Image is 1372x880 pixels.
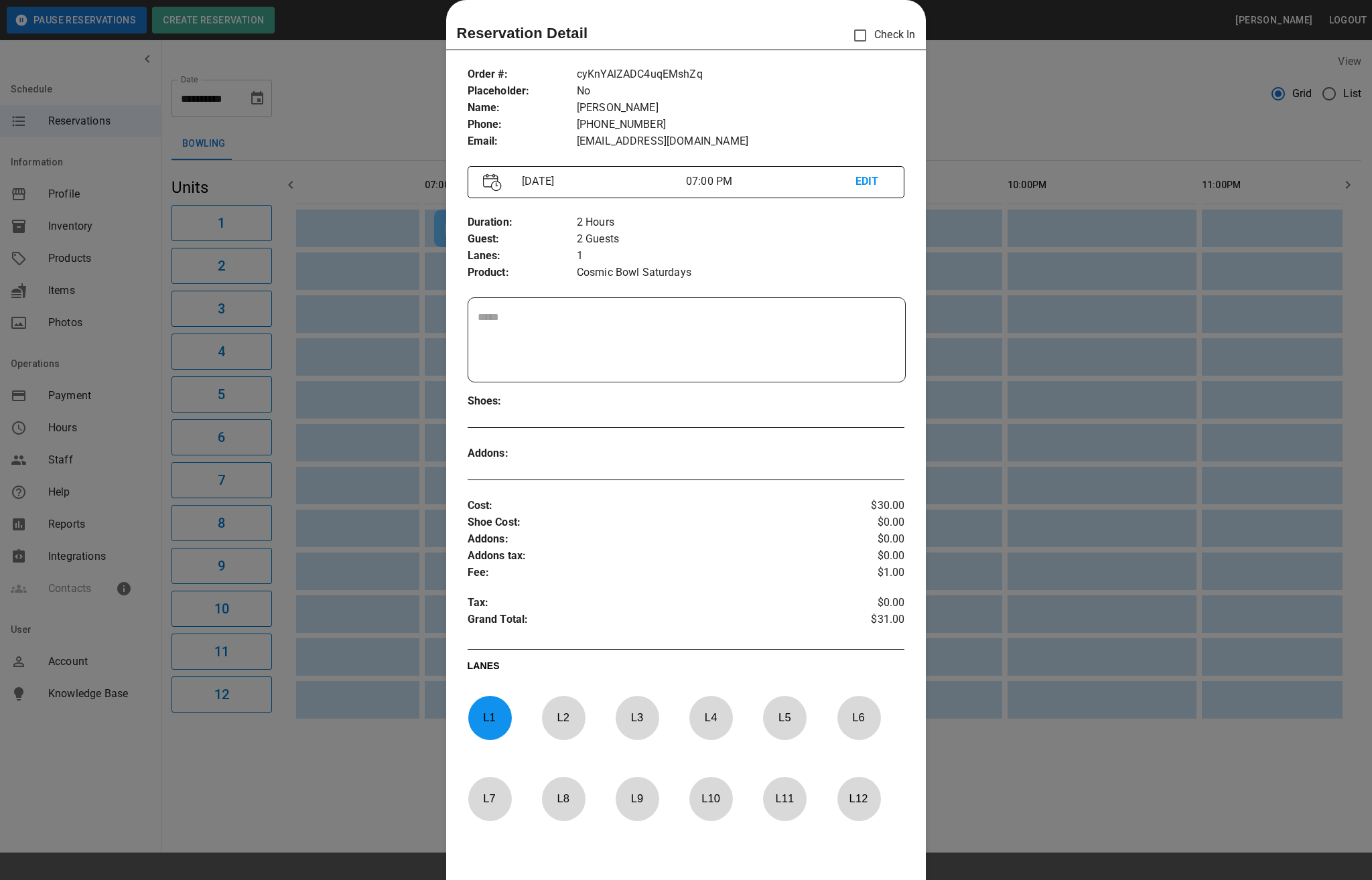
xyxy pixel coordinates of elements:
[832,514,905,531] p: $0.00
[762,783,807,814] p: L 11
[468,531,832,548] p: Addons :
[577,231,905,248] p: 2 Guests
[577,265,905,281] p: Cosmic Bowl Saturdays
[468,265,577,281] p: Product :
[468,248,577,265] p: Lanes :
[615,783,659,814] p: L 9
[468,595,832,611] p: Tax :
[577,83,905,100] p: No
[468,66,577,83] p: Order # :
[468,783,512,814] p: L 7
[468,231,577,248] p: Guest :
[577,248,905,265] p: 1
[832,498,905,514] p: $30.00
[832,548,905,565] p: $0.00
[846,21,915,50] p: Check In
[689,702,733,733] p: L 4
[686,173,855,190] p: 07:00 PM
[483,173,502,192] img: Vector
[541,783,586,814] p: L 8
[468,214,577,231] p: Duration :
[837,783,881,814] p: L 12
[832,595,905,611] p: $0.00
[468,548,832,565] p: Addons tax :
[468,498,832,514] p: Cost :
[832,565,905,581] p: $1.00
[468,393,577,410] p: Shoes :
[517,173,686,190] p: [DATE]
[577,66,905,83] p: cyKnYAlZADC4uqEMshZq
[457,22,588,44] p: Reservation Detail
[468,514,832,531] p: Shoe Cost :
[689,783,733,814] p: L 10
[577,100,905,117] p: [PERSON_NAME]
[468,133,577,150] p: Email :
[468,100,577,117] p: Name :
[468,83,577,100] p: Placeholder :
[855,173,890,190] p: EDIT
[837,702,881,733] p: L 6
[541,702,586,733] p: L 2
[762,702,807,733] p: L 5
[577,214,905,231] p: 2 Hours
[468,659,905,678] p: LANES
[468,702,512,733] p: L 1
[832,611,905,632] p: $31.00
[615,702,659,733] p: L 3
[468,445,577,462] p: Addons :
[468,565,832,581] p: Fee :
[468,611,832,632] p: Grand Total :
[577,133,905,150] p: [EMAIL_ADDRESS][DOMAIN_NAME]
[468,117,577,133] p: Phone :
[832,531,905,548] p: $0.00
[577,117,905,133] p: [PHONE_NUMBER]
